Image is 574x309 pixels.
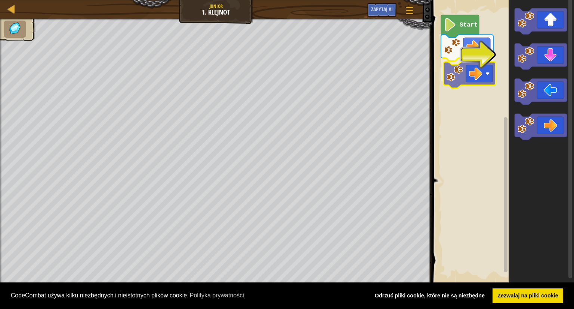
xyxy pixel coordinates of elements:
[375,293,485,299] font: Odrzuć pliki cookie, które nie są niezbędne
[493,288,563,303] a: zezwól na pliki cookie
[460,22,478,28] text: Start
[190,292,244,299] font: Polityka prywatności
[371,6,393,13] font: Zapytaj AI
[4,21,26,38] li: Zbieraj klejnoty.
[11,292,189,299] font: CodeCombat używa kilku niezbędnych i nieistotnych plików cookie.
[400,3,419,21] button: Pokaż menu gry
[367,3,396,17] button: Zapytaj AI
[189,290,245,301] a: dowiedz się więcej o plikach cookie
[370,288,490,303] a: odrzuć pliki cookie
[497,293,558,299] font: Zezwalaj na pliki cookie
